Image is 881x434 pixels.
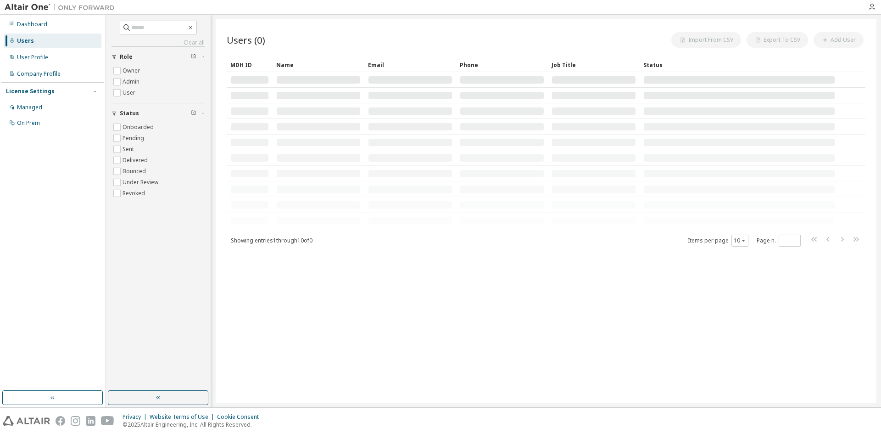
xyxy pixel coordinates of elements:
label: Revoked [123,188,147,199]
label: User [123,87,137,98]
a: Clear all [112,39,205,46]
button: 10 [734,237,746,244]
button: Role [112,47,205,67]
div: Managed [17,104,42,111]
label: Admin [123,76,141,87]
img: instagram.svg [71,416,80,426]
div: Users [17,37,34,45]
div: User Profile [17,54,48,61]
div: License Settings [6,88,55,95]
div: Status [643,57,835,72]
label: Pending [123,133,146,144]
label: Bounced [123,166,148,177]
div: Email [368,57,452,72]
p: © 2025 Altair Engineering, Inc. All Rights Reserved. [123,421,264,428]
span: Role [120,53,133,61]
img: Altair One [5,3,119,12]
label: Sent [123,144,136,155]
label: Owner [123,65,142,76]
div: Name [276,57,361,72]
img: altair_logo.svg [3,416,50,426]
span: Items per page [688,235,748,247]
div: Dashboard [17,21,47,28]
label: Onboarded [123,122,156,133]
img: youtube.svg [101,416,114,426]
span: Clear filter [191,110,196,117]
button: Add User [814,32,864,48]
div: Phone [460,57,544,72]
div: MDH ID [230,57,269,72]
div: Website Terms of Use [150,413,217,421]
label: Delivered [123,155,150,166]
label: Under Review [123,177,160,188]
span: Status [120,110,139,117]
div: Company Profile [17,70,61,78]
img: facebook.svg [56,416,65,426]
button: Export To CSV [747,32,808,48]
div: Cookie Consent [217,413,264,421]
span: Page n. [757,235,801,247]
img: linkedin.svg [86,416,95,426]
span: Users (0) [227,34,265,46]
div: Job Title [552,57,636,72]
span: Showing entries 1 through 10 of 0 [231,237,312,244]
span: Clear filter [191,53,196,61]
div: On Prem [17,119,40,127]
button: Status [112,103,205,124]
div: Privacy [123,413,150,421]
button: Import From CSV [671,32,741,48]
